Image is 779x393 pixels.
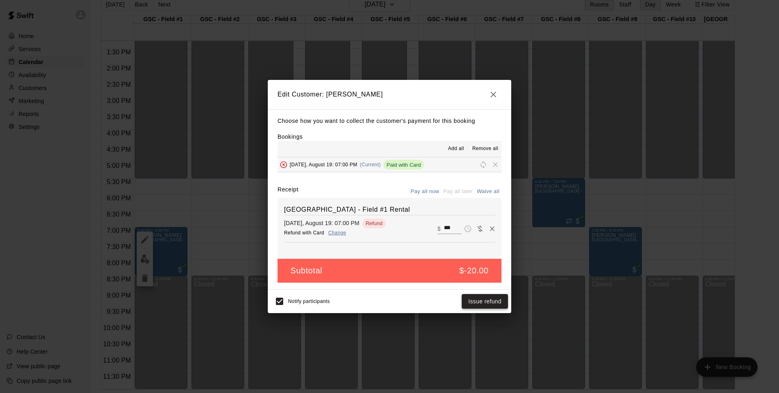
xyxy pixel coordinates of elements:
h6: [GEOGRAPHIC_DATA] - Field #1 Rental [284,204,495,215]
button: Waive all [475,185,501,198]
span: Pay later [462,225,474,232]
span: Reschedule [477,161,489,168]
h5: $-20.00 [459,265,488,276]
span: To be removed [278,161,290,168]
span: Remove all [472,145,498,153]
span: Add all [448,145,464,153]
button: Pay all now [409,185,441,198]
span: [DATE], August 19: 07:00 PM [290,162,357,168]
button: To be removed[DATE], August 19: 07:00 PM(Current)Paid with CardRescheduleRemove [278,157,501,172]
p: $ [437,225,441,233]
span: Paid with Card [383,162,424,168]
button: Remove all [469,142,501,155]
button: Issue refund [462,294,508,309]
span: (Current) [360,162,381,168]
label: Receipt [278,185,298,198]
button: Change [324,227,350,239]
span: Refund [362,220,386,226]
button: Remove [486,223,498,235]
span: Notify participants [288,299,330,304]
span: Waive payment [474,225,486,232]
span: Refund with Card [284,230,324,236]
h5: Subtotal [291,265,322,276]
p: Choose how you want to collect the customer's payment for this booking [278,116,501,126]
p: [DATE], August 19: 07:00 PM [284,219,359,227]
label: Bookings [278,133,303,140]
button: Add all [443,142,469,155]
span: Remove [489,161,501,168]
h2: Edit Customer: [PERSON_NAME] [268,80,511,109]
